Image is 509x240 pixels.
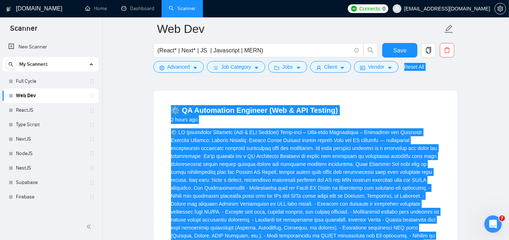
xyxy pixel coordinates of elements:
[324,63,337,71] span: Client
[16,146,85,161] a: NodeJS
[359,5,381,13] span: Connects:
[495,6,506,12] a: setting
[3,40,99,54] li: New Scanner
[89,122,95,128] span: holder
[16,103,85,117] a: ReactJS
[89,194,95,200] span: holder
[16,74,85,89] a: Full Cycle
[89,78,95,84] span: holder
[5,62,16,67] span: search
[383,5,385,13] span: 0
[89,93,95,99] span: holder
[440,43,454,57] button: delete
[167,63,190,71] span: Advanced
[207,61,265,73] button: barsJob Categorycaret-down
[387,65,392,70] span: caret-down
[16,161,85,175] a: NestJS
[495,6,506,12] span: setting
[221,63,251,71] span: Job Category
[422,47,435,53] span: copy
[8,40,93,54] a: New Scanner
[354,61,398,73] button: idcardVendorcaret-down
[254,65,259,70] span: caret-down
[171,115,338,124] div: 2 hours ago
[89,151,95,157] span: holder
[395,6,400,11] span: user
[363,43,378,57] button: search
[89,180,95,185] span: holder
[4,23,43,38] span: Scanner
[368,63,384,71] span: Vendor
[171,106,338,114] a: ⚙️ QA Automation Engineer (Web & API Testing)
[351,6,357,12] img: upwork-logo.png
[19,57,48,72] span: My Scanners
[360,65,365,70] span: idcard
[340,65,345,70] span: caret-down
[296,65,301,70] span: caret-down
[16,190,85,204] a: Firebase
[499,215,505,221] span: 7
[121,5,154,12] a: dashboardDashboard
[421,43,436,57] button: copy
[364,47,377,53] span: search
[153,61,204,73] button: settingAdvancedcaret-down
[159,65,164,70] span: setting
[440,47,454,53] span: delete
[89,136,95,142] span: holder
[274,65,279,70] span: folder
[16,132,85,146] a: NextJS
[404,63,424,71] a: Reset All
[282,63,293,71] span: Jobs
[157,20,443,38] input: Scanner name...
[316,65,321,70] span: user
[495,3,506,14] button: setting
[193,65,198,70] span: caret-down
[16,117,85,132] a: Type Script
[382,43,417,57] button: Save
[85,5,107,12] a: homeHome
[268,61,307,73] button: folderJobscaret-down
[89,165,95,171] span: holder
[484,215,502,233] iframe: Intercom live chat
[169,5,196,12] a: searchScanner
[3,57,99,204] li: My Scanners
[89,107,95,113] span: holder
[5,59,17,70] button: search
[16,89,85,103] a: Web Dev
[16,175,85,190] a: Supabase
[158,46,351,55] input: Search Freelance Jobs...
[354,48,359,53] span: info-circle
[310,61,351,73] button: userClientcaret-down
[6,3,11,15] img: logo
[86,223,93,230] span: double-left
[213,65,218,70] span: bars
[393,46,406,55] span: Save
[444,24,454,34] span: edit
